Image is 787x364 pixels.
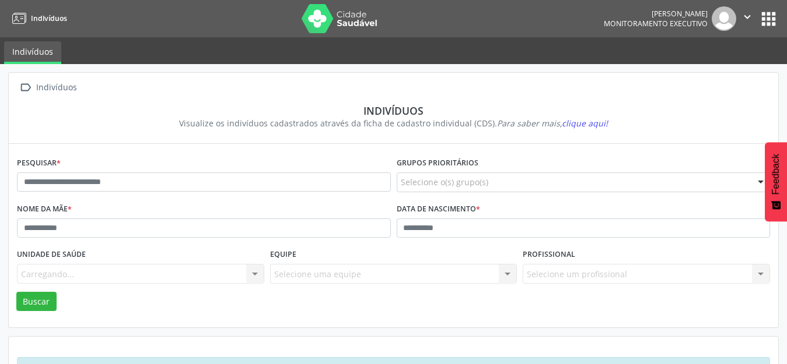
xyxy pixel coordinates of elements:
div: Indivíduos [25,104,762,117]
label: Data de nascimento [397,200,480,218]
button:  [736,6,758,31]
i:  [17,79,34,96]
label: Profissional [523,246,575,264]
i:  [741,10,754,23]
label: Grupos prioritários [397,154,478,172]
label: Unidade de saúde [17,246,86,264]
span: Feedback [771,154,781,195]
div: [PERSON_NAME] [604,9,708,19]
label: Pesquisar [17,154,61,172]
img: img [712,6,736,31]
span: Indivíduos [31,13,67,23]
span: Monitoramento Executivo [604,19,708,29]
a: Indivíduos [8,9,67,28]
button: apps [758,9,779,29]
a:  Indivíduos [17,79,79,96]
span: clique aqui! [562,118,608,129]
span: Selecione o(s) grupo(s) [401,176,488,188]
div: Indivíduos [34,79,79,96]
div: Visualize os indivíduos cadastrados através da ficha de cadastro individual (CDS). [25,117,762,129]
button: Buscar [16,292,57,312]
button: Feedback - Mostrar pesquisa [765,142,787,221]
a: Indivíduos [4,41,61,64]
label: Nome da mãe [17,200,72,218]
label: Equipe [270,246,296,264]
i: Para saber mais, [497,118,608,129]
